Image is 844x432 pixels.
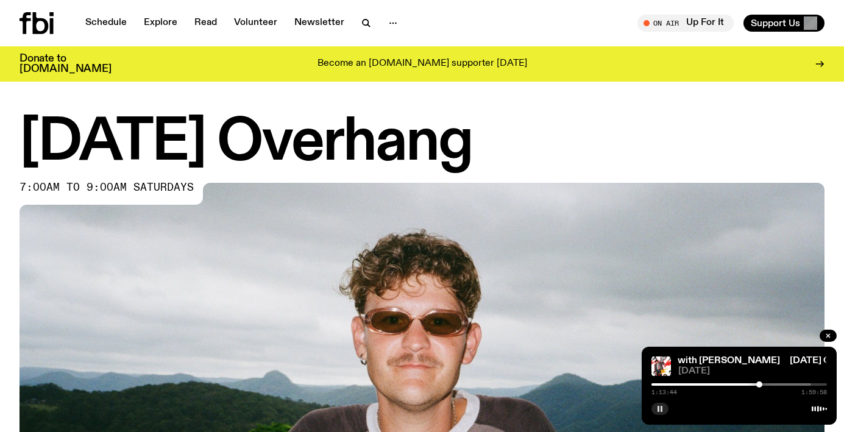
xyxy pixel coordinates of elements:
[651,389,677,395] span: 1:13:44
[317,58,527,69] p: Become an [DOMAIN_NAME] supporter [DATE]
[801,389,827,395] span: 1:59:58
[637,15,734,32] button: On AirUp For It
[751,18,800,29] span: Support Us
[287,15,352,32] a: Newsletter
[187,15,224,32] a: Read
[20,183,194,193] span: 7:00am to 9:00am saturdays
[600,356,780,366] a: [DATE] Overhang with [PERSON_NAME]
[78,15,134,32] a: Schedule
[678,367,827,376] span: [DATE]
[137,15,185,32] a: Explore
[651,356,671,376] img: Digital collage featuring man in suit and tie, man in bowtie, lightning bolt, cartoon character w...
[20,116,824,171] h1: [DATE] Overhang
[743,15,824,32] button: Support Us
[20,54,112,74] h3: Donate to [DOMAIN_NAME]
[227,15,285,32] a: Volunteer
